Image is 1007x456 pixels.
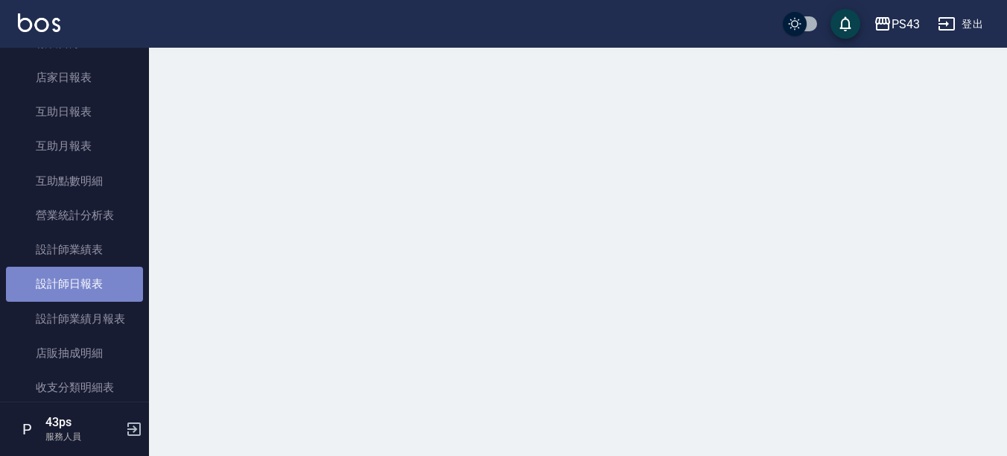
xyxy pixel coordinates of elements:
[868,9,926,39] button: PS43
[45,415,121,430] h5: 43ps
[830,9,860,39] button: save
[6,302,143,336] a: 設計師業績月報表
[6,95,143,129] a: 互助日報表
[6,267,143,301] a: 設計師日報表
[18,13,60,32] img: Logo
[12,414,42,444] div: P
[932,10,989,38] button: 登出
[6,164,143,198] a: 互助點數明細
[6,370,143,405] a: 收支分類明細表
[6,60,143,95] a: 店家日報表
[6,232,143,267] a: 設計師業績表
[45,430,121,443] p: 服務人員
[6,198,143,232] a: 營業統計分析表
[6,336,143,370] a: 店販抽成明細
[6,129,143,163] a: 互助月報表
[892,15,920,34] div: PS43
